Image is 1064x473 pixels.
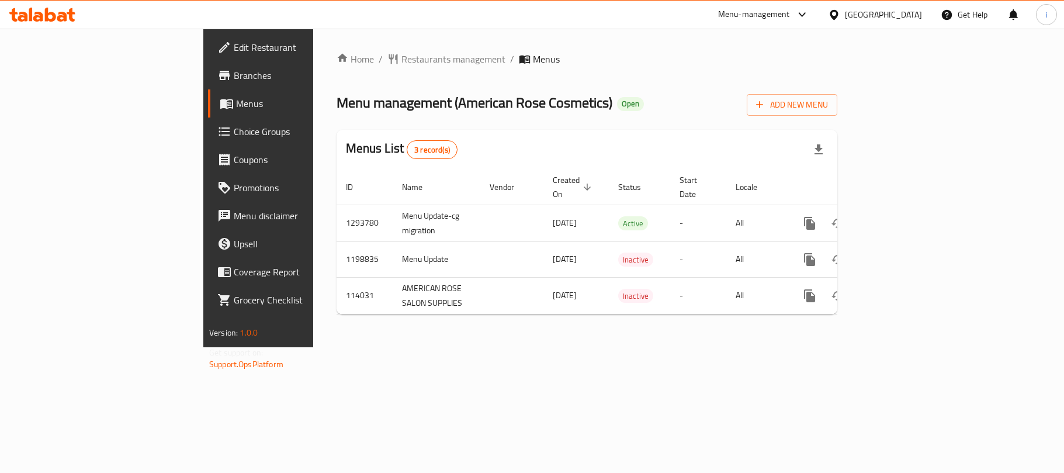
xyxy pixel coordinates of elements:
[533,52,560,66] span: Menus
[618,180,656,194] span: Status
[234,181,372,195] span: Promotions
[747,94,837,116] button: Add New Menu
[718,8,790,22] div: Menu-management
[401,52,505,66] span: Restaurants management
[553,288,577,303] span: [DATE]
[234,209,372,223] span: Menu disclaimer
[346,180,368,194] span: ID
[337,170,917,315] table: enhanced table
[234,125,372,139] span: Choice Groups
[618,216,648,230] div: Active
[234,237,372,251] span: Upsell
[618,253,653,267] div: Inactive
[208,118,381,146] a: Choice Groups
[670,205,726,241] td: -
[407,144,457,156] span: 3 record(s)
[240,325,258,340] span: 1.0.0
[824,282,852,310] button: Change Status
[208,230,381,258] a: Upsell
[670,241,726,277] td: -
[393,205,480,241] td: Menu Update-cg migration
[208,174,381,202] a: Promotions
[393,241,480,277] td: Menu Update
[796,209,824,237] button: more
[234,40,372,54] span: Edit Restaurant
[208,146,381,174] a: Coupons
[209,357,283,372] a: Support.OpsPlatform
[208,61,381,89] a: Branches
[337,52,837,66] nav: breadcrumb
[805,136,833,164] div: Export file
[407,140,458,159] div: Total records count
[402,180,438,194] span: Name
[337,89,612,116] span: Menu management ( American Rose Cosmetics )
[208,202,381,230] a: Menu disclaimer
[234,153,372,167] span: Coupons
[617,99,644,109] span: Open
[490,180,529,194] span: Vendor
[796,282,824,310] button: more
[824,246,852,274] button: Change Status
[553,173,595,201] span: Created On
[824,209,852,237] button: Change Status
[618,253,653,267] span: Inactive
[209,325,238,340] span: Version:
[234,265,372,279] span: Coverage Report
[680,173,712,201] span: Start Date
[726,277,786,314] td: All
[845,8,922,21] div: [GEOGRAPHIC_DATA]
[736,180,772,194] span: Locale
[387,52,505,66] a: Restaurants management
[726,205,786,241] td: All
[756,98,828,112] span: Add New Menu
[510,52,514,66] li: /
[393,277,480,314] td: AMERICAN ROSE SALON SUPPLIES
[234,293,372,307] span: Grocery Checklist
[236,96,372,111] span: Menus
[796,246,824,274] button: more
[617,97,644,111] div: Open
[208,286,381,314] a: Grocery Checklist
[553,251,577,267] span: [DATE]
[234,68,372,82] span: Branches
[786,170,917,205] th: Actions
[208,258,381,286] a: Coverage Report
[618,289,653,303] span: Inactive
[208,33,381,61] a: Edit Restaurant
[553,215,577,230] span: [DATE]
[208,89,381,118] a: Menus
[1045,8,1047,21] span: i
[209,345,263,360] span: Get support on:
[618,217,648,230] span: Active
[670,277,726,314] td: -
[726,241,786,277] td: All
[346,140,458,159] h2: Menus List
